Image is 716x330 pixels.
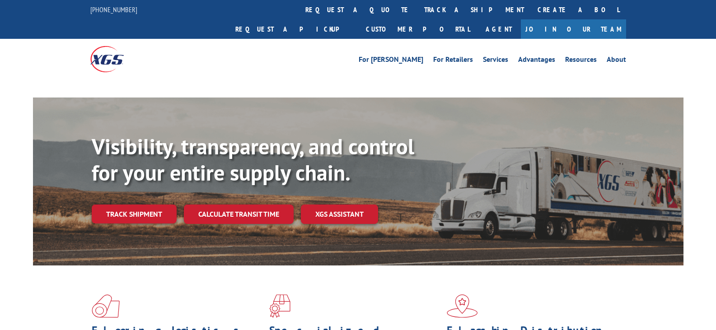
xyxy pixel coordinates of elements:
a: Track shipment [92,205,177,223]
a: XGS ASSISTANT [301,205,378,224]
a: For [PERSON_NAME] [359,56,423,66]
a: [PHONE_NUMBER] [90,5,137,14]
a: Resources [565,56,597,66]
b: Visibility, transparency, and control for your entire supply chain. [92,132,414,186]
a: Calculate transit time [184,205,294,224]
a: Agent [477,19,521,39]
img: xgs-icon-total-supply-chain-intelligence-red [92,294,120,318]
img: xgs-icon-focused-on-flooring-red [269,294,290,318]
a: Services [483,56,508,66]
a: About [607,56,626,66]
a: Request a pickup [229,19,359,39]
a: Customer Portal [359,19,477,39]
a: Advantages [518,56,555,66]
a: For Retailers [433,56,473,66]
a: Join Our Team [521,19,626,39]
img: xgs-icon-flagship-distribution-model-red [447,294,478,318]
